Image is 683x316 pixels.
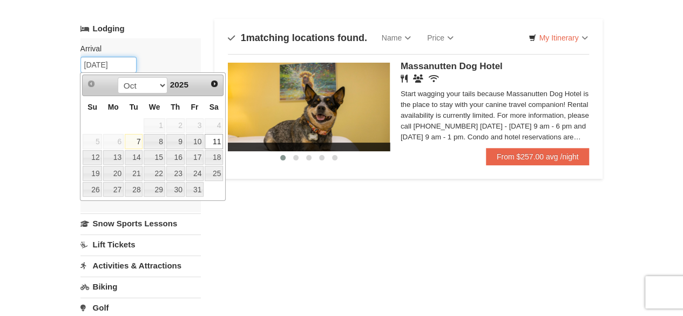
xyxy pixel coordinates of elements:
[83,182,102,197] a: 26
[170,80,188,89] span: 2025
[191,103,198,111] span: Friday
[144,166,165,181] a: 22
[80,277,201,297] a: Biking
[103,166,124,181] a: 20
[80,213,201,233] a: Snow Sports Lessons
[429,75,439,83] i: Wireless Internet (free)
[210,79,219,88] span: Next
[228,32,367,43] h4: matching locations found.
[103,182,124,197] a: 27
[166,166,185,181] a: 23
[149,103,160,111] span: Wednesday
[166,134,185,149] a: 9
[413,75,423,83] i: Banquet Facilities
[486,148,590,165] a: From $257.00 avg /night
[186,182,204,197] a: 31
[80,19,201,38] a: Lodging
[87,103,97,111] span: Sunday
[83,134,102,149] span: 5
[166,118,185,133] span: 2
[125,166,143,181] a: 21
[108,103,119,111] span: Monday
[207,76,222,91] a: Next
[186,118,204,133] span: 3
[83,150,102,165] a: 12
[166,182,185,197] a: 30
[205,166,223,181] a: 25
[144,118,165,133] span: 1
[144,150,165,165] a: 15
[186,134,204,149] a: 10
[125,182,143,197] a: 28
[103,150,124,165] a: 13
[171,103,180,111] span: Thursday
[80,234,201,254] a: Lift Tickets
[522,30,594,46] a: My Itinerary
[419,27,462,49] a: Price
[205,118,223,133] span: 4
[144,182,165,197] a: 29
[84,76,99,91] a: Prev
[83,166,102,181] a: 19
[241,32,246,43] span: 1
[186,150,204,165] a: 17
[80,43,193,54] label: Arrival
[401,89,590,143] div: Start wagging your tails because Massanutten Dog Hotel is the place to stay with your canine trav...
[103,134,124,149] span: 6
[130,103,138,111] span: Tuesday
[374,27,419,49] a: Name
[87,79,96,88] span: Prev
[80,256,201,275] a: Activities & Attractions
[205,134,223,149] a: 11
[125,150,143,165] a: 14
[186,166,204,181] a: 24
[125,134,143,149] a: 7
[401,61,503,71] span: Massanutten Dog Hotel
[166,150,185,165] a: 16
[209,103,219,111] span: Saturday
[144,134,165,149] a: 8
[401,75,408,83] i: Restaurant
[205,150,223,165] a: 18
